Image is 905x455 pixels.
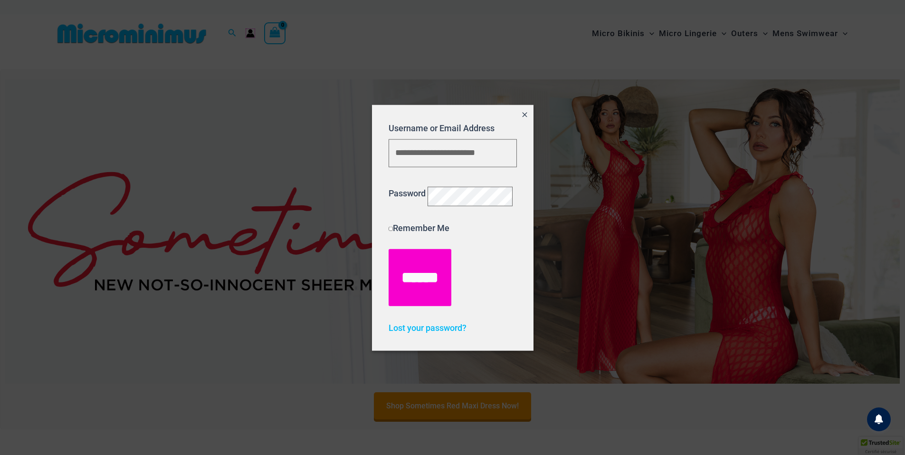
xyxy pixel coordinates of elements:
input: Remember Me [389,226,393,231]
a: Lost your password? [389,322,467,332]
label: Password [389,188,426,198]
button: Close popup [516,105,533,126]
label: Remember Me [389,223,449,232]
label: Username or Email Address [389,123,495,133]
